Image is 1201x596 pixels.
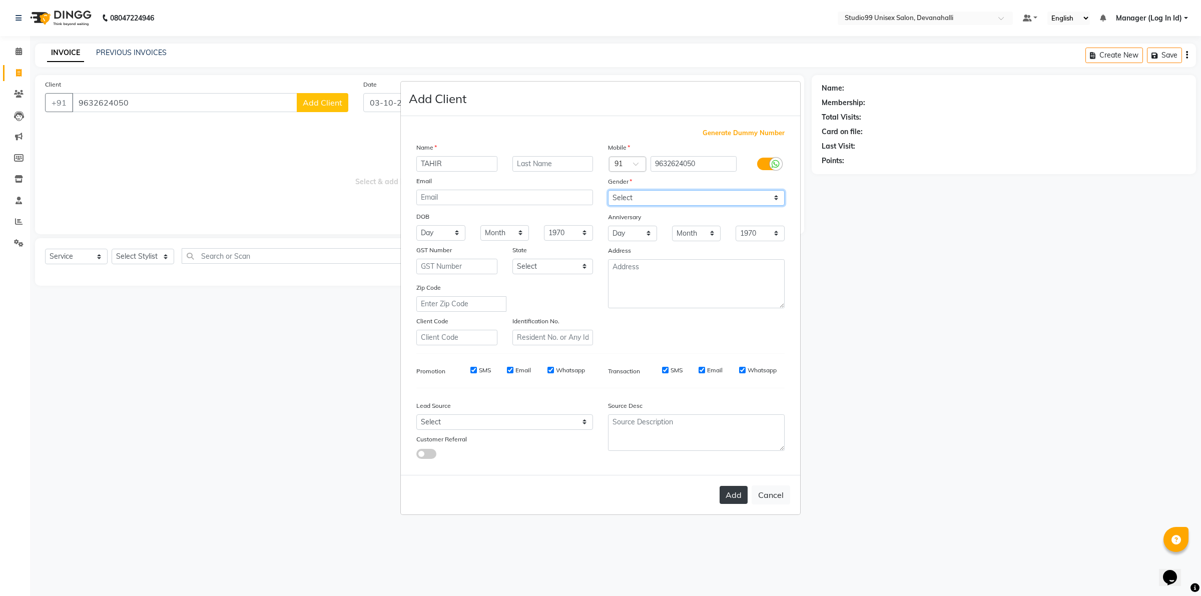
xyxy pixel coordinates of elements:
label: State [512,246,527,255]
label: Whatsapp [748,366,777,375]
label: Email [707,366,723,375]
label: Promotion [416,367,445,376]
input: First Name [416,156,497,172]
input: Enter Zip Code [416,296,506,312]
label: Name [416,143,437,152]
label: SMS [671,366,683,375]
label: Whatsapp [556,366,585,375]
button: Cancel [752,485,790,504]
input: Last Name [512,156,593,172]
label: Anniversary [608,213,641,222]
label: DOB [416,212,429,221]
label: Mobile [608,143,630,152]
input: GST Number [416,259,497,274]
h4: Add Client [409,90,466,108]
label: Client Code [416,317,448,326]
span: Generate Dummy Number [703,128,785,138]
label: Email [416,177,432,186]
label: Gender [608,177,632,186]
label: GST Number [416,246,452,255]
label: Zip Code [416,283,441,292]
label: Customer Referral [416,435,467,444]
label: Lead Source [416,401,451,410]
input: Email [416,190,593,205]
label: SMS [479,366,491,375]
input: Mobile [651,156,737,172]
input: Resident No. or Any Id [512,330,593,345]
iframe: chat widget [1159,556,1191,586]
label: Source Desc [608,401,643,410]
button: Add [720,486,748,504]
label: Identification No. [512,317,559,326]
input: Client Code [416,330,497,345]
label: Email [515,366,531,375]
label: Address [608,246,631,255]
label: Transaction [608,367,640,376]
